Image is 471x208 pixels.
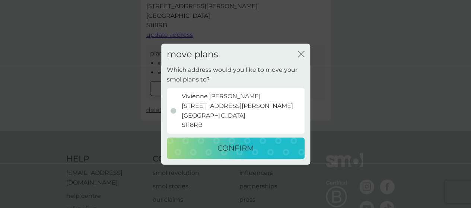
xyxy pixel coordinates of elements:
h2: move plans [167,49,218,60]
button: CONFIRM [167,137,305,159]
button: close [298,51,305,58]
h2: Which address would you like to move your smol plans to? [167,65,305,84]
p: Vivienne [PERSON_NAME] [STREET_ADDRESS][PERSON_NAME] [GEOGRAPHIC_DATA] S118RB [182,92,293,130]
p: CONFIRM [217,142,254,154]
